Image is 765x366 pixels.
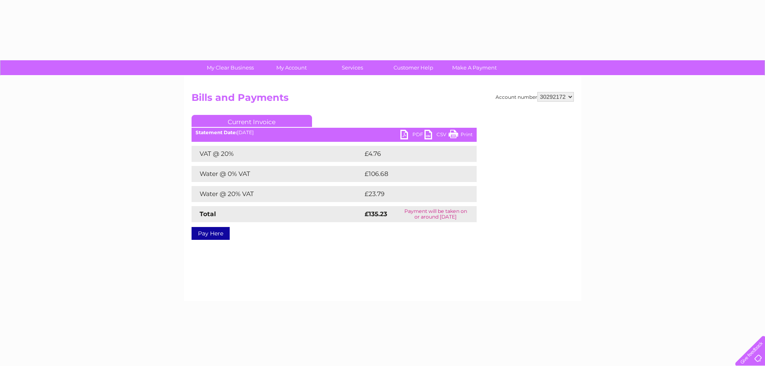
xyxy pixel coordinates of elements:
td: Water @ 20% VAT [192,186,363,202]
td: Payment will be taken on or around [DATE] [395,206,476,222]
td: £23.79 [363,186,460,202]
a: CSV [424,130,449,141]
div: [DATE] [192,130,477,135]
td: £106.68 [363,166,462,182]
a: Pay Here [192,227,230,240]
b: Statement Date: [196,129,237,135]
a: My Clear Business [197,60,263,75]
a: My Account [258,60,324,75]
td: VAT @ 20% [192,146,363,162]
div: Account number [496,92,574,102]
a: PDF [400,130,424,141]
a: Make A Payment [441,60,508,75]
strong: Total [200,210,216,218]
a: Customer Help [380,60,447,75]
a: Services [319,60,386,75]
a: Print [449,130,473,141]
td: Water @ 0% VAT [192,166,363,182]
h2: Bills and Payments [192,92,574,107]
td: £4.76 [363,146,458,162]
a: Current Invoice [192,115,312,127]
strong: £135.23 [365,210,387,218]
